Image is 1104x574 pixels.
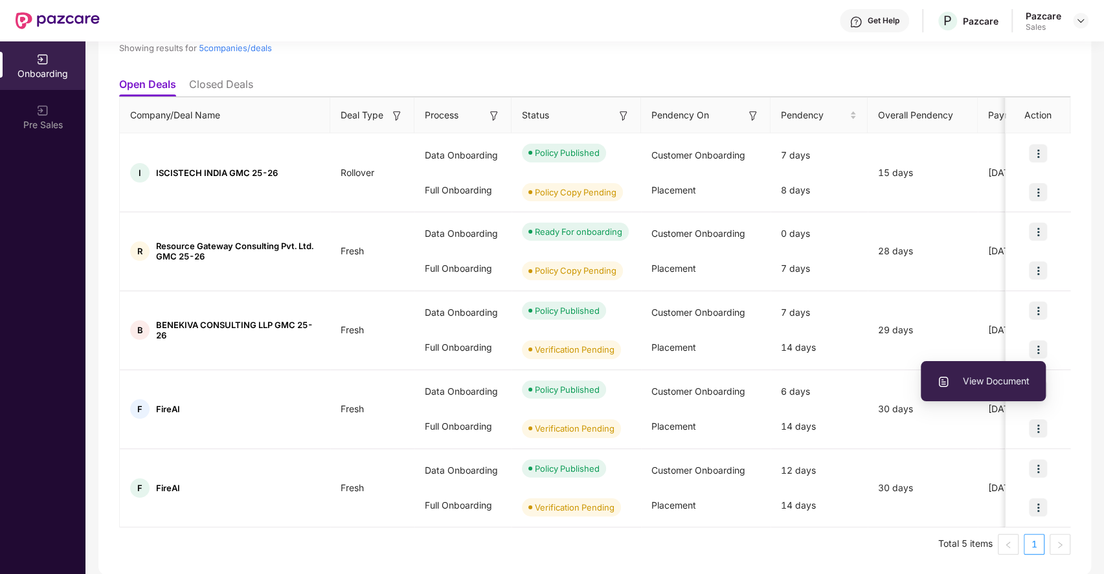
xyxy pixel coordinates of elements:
img: svg+xml;base64,PHN2ZyB3aWR0aD0iMTYiIGhlaWdodD0iMTYiIHZpZXdCb3g9IjAgMCAxNiAxNiIgZmlsbD0ibm9uZSIgeG... [747,109,760,122]
div: Verification Pending [535,343,614,356]
div: R [130,241,150,261]
div: 8 days [771,173,868,208]
div: 30 days [868,481,978,495]
div: B [130,320,150,340]
img: icon [1029,498,1047,516]
span: ISCISTECH INDIA GMC 25-26 [156,168,278,178]
img: svg+xml;base64,PHN2ZyB3aWR0aD0iMjAiIGhlaWdodD0iMjAiIHZpZXdCb3g9IjAgMCAyMCAyMCIgZmlsbD0ibm9uZSIgeG... [36,104,49,117]
div: Full Onboarding [414,251,512,286]
span: Fresh [330,324,374,335]
img: svg+xml;base64,PHN2ZyB3aWR0aD0iMTYiIGhlaWdodD0iMTYiIHZpZXdCb3g9IjAgMCAxNiAxNiIgZmlsbD0ibm9uZSIgeG... [488,109,501,122]
span: Process [425,108,458,122]
th: Action [1006,98,1070,133]
span: Fresh [330,482,374,493]
div: Policy Copy Pending [535,186,616,199]
span: FireAI [156,483,180,493]
span: Customer Onboarding [651,149,745,160]
span: View Document [937,374,1030,388]
span: Placement [651,263,696,274]
div: 14 days [771,488,868,523]
li: 1 [1024,534,1044,555]
span: BENEKIVA CONSULTING LLP GMC 25-26 [156,320,320,340]
div: Policy Copy Pending [535,264,616,277]
a: 1 [1024,535,1044,554]
div: 7 days [771,295,868,330]
img: icon [1029,302,1047,320]
img: svg+xml;base64,PHN2ZyBpZD0iVXBsb2FkX0xvZ3MiIGRhdGEtbmFtZT0iVXBsb2FkIExvZ3MiIHhtbG5zPSJodHRwOi8vd3... [937,375,950,388]
img: icon [1029,419,1047,437]
span: Deal Type [341,108,383,122]
span: FireAI [156,404,180,414]
span: Pendency On [651,108,709,122]
li: Previous Page [998,534,1019,555]
span: Status [522,108,549,122]
span: Placement [651,342,696,353]
span: right [1056,541,1064,549]
div: 29 days [868,323,978,337]
span: 5 companies/deals [199,43,272,53]
div: Pazcare [963,15,998,27]
div: [DATE] [978,244,1075,258]
th: Company/Deal Name [120,98,330,133]
div: Pazcare [1026,10,1061,22]
div: Sales [1026,22,1061,32]
img: icon [1029,223,1047,241]
div: [DATE] [978,481,1075,495]
span: Payment Done [988,108,1054,122]
div: 14 days [771,409,868,444]
img: svg+xml;base64,PHN2ZyB3aWR0aD0iMjAiIGhlaWdodD0iMjAiIHZpZXdCb3g9IjAgMCAyMCAyMCIgZmlsbD0ibm9uZSIgeG... [36,53,49,66]
img: svg+xml;base64,PHN2ZyB3aWR0aD0iMTYiIGhlaWdodD0iMTYiIHZpZXdCb3g9IjAgMCAxNiAxNiIgZmlsbD0ibm9uZSIgeG... [390,109,403,122]
span: Placement [651,500,696,511]
th: Payment Done [978,98,1075,133]
span: Pendency [781,108,847,122]
div: [DATE] [978,323,1075,337]
li: Closed Deals [189,78,253,96]
div: Data Onboarding [414,295,512,330]
div: Verification Pending [535,422,614,435]
img: icon [1029,459,1047,478]
span: Fresh [330,245,374,256]
th: Pendency [771,98,868,133]
img: icon [1029,144,1047,162]
span: Placement [651,421,696,432]
div: Data Onboarding [414,374,512,409]
button: left [998,534,1019,555]
div: Full Onboarding [414,409,512,444]
div: Showing results for [119,43,805,53]
div: 12 days [771,453,868,488]
img: svg+xml;base64,PHN2ZyBpZD0iSGVscC0zMngzMiIgeG1sbnM9Imh0dHA6Ly93d3cudzMub3JnLzIwMDAvc3ZnIiB3aWR0aD... [850,16,862,28]
span: Fresh [330,403,374,414]
span: Placement [651,184,696,195]
li: Open Deals [119,78,176,96]
li: Total 5 items [938,534,993,555]
span: Rollover [330,167,385,178]
div: Data Onboarding [414,138,512,173]
span: Customer Onboarding [651,465,745,476]
img: icon [1029,261,1047,280]
span: Customer Onboarding [651,386,745,397]
div: Data Onboarding [414,216,512,251]
img: icon [1029,183,1047,201]
li: Next Page [1050,534,1070,555]
div: 6 days [771,374,868,409]
button: right [1050,534,1070,555]
span: Resource Gateway Consulting Pvt. Ltd. GMC 25-26 [156,241,320,261]
div: I [130,163,150,182]
span: Customer Onboarding [651,228,745,239]
span: Customer Onboarding [651,307,745,318]
div: Verification Pending [535,501,614,514]
img: svg+xml;base64,PHN2ZyBpZD0iRHJvcGRvd24tMzJ4MzIiIHhtbG5zPSJodHRwOi8vd3d3LnczLm9yZy8yMDAwL3N2ZyIgd2... [1076,16,1086,26]
div: 30 days [868,402,978,416]
div: Data Onboarding [414,453,512,488]
div: [DATE] [978,166,1075,180]
span: P [943,13,952,28]
div: 15 days [868,166,978,180]
th: Overall Pendency [868,98,978,133]
div: F [130,399,150,419]
div: 7 days [771,251,868,286]
div: Policy Published [535,383,600,396]
div: Policy Published [535,304,600,317]
div: F [130,478,150,498]
div: Full Onboarding [414,173,512,208]
img: New Pazcare Logo [16,12,100,29]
